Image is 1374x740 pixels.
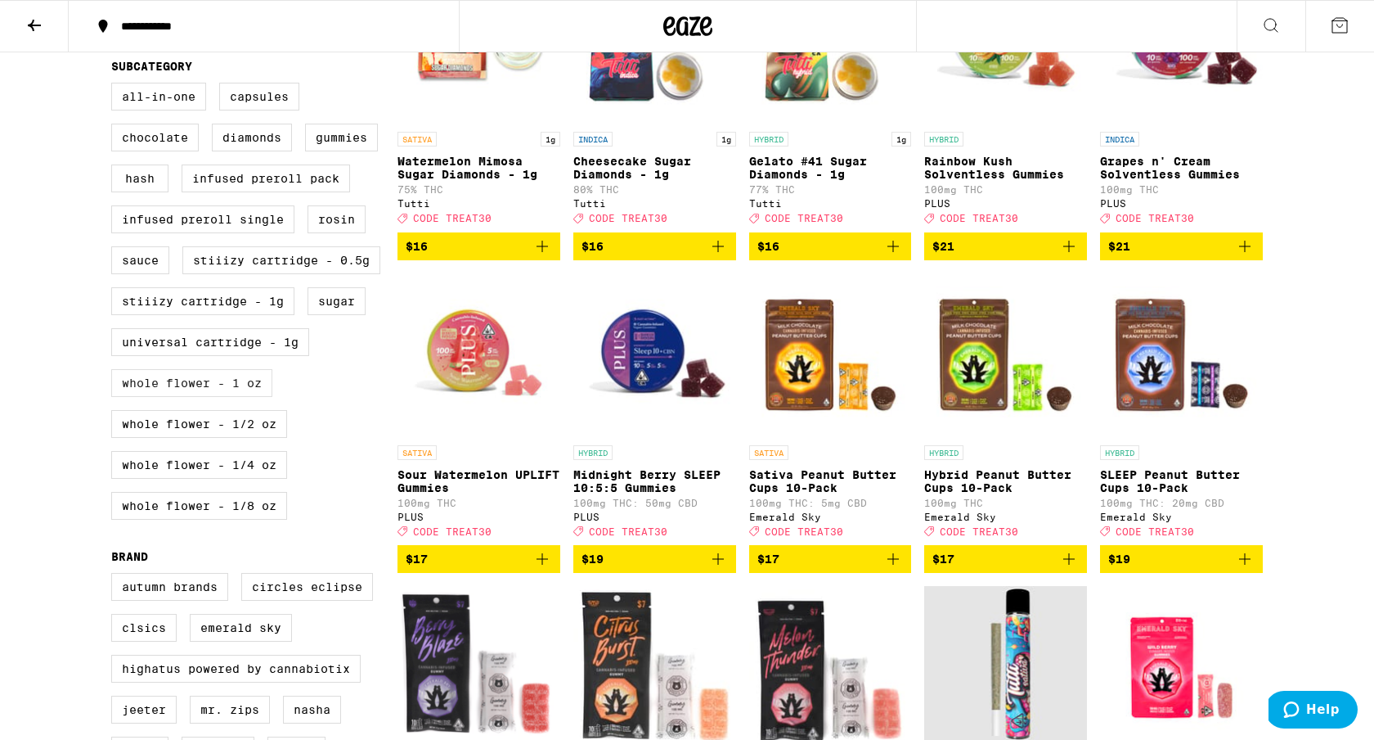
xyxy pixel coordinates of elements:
[749,198,912,209] div: Tutti
[924,498,1087,508] p: 100mg THC
[1100,155,1263,181] p: Grapes n' Cream Solventless Gummies
[716,132,736,147] p: 1g
[413,526,492,537] span: CODE TREAT30
[573,198,736,209] div: Tutti
[308,205,366,233] label: Rosin
[589,214,667,224] span: CODE TREAT30
[573,273,736,545] a: Open page for Midnight Berry SLEEP 10:5:5 Gummies from PLUS
[749,273,912,437] img: Emerald Sky - Sativa Peanut Butter Cups 10-Pack
[1100,198,1263,209] div: PLUS
[397,273,560,545] a: Open page for Sour Watermelon UPLIFT Gummies from PLUS
[111,550,148,563] legend: Brand
[924,155,1087,181] p: Rainbow Kush Solventless Gummies
[757,553,779,566] span: $17
[891,132,911,147] p: 1g
[581,553,604,566] span: $19
[397,132,437,147] p: SATIVA
[573,545,736,573] button: Add to bag
[1100,132,1139,147] p: INDICA
[413,214,492,224] span: CODE TREAT30
[765,214,843,224] span: CODE TREAT30
[182,246,380,274] label: STIIIZY Cartridge - 0.5g
[283,696,341,724] label: NASHA
[305,124,378,151] label: Gummies
[111,287,294,315] label: STIIIZY Cartridge - 1g
[749,232,912,260] button: Add to bag
[573,155,736,181] p: Cheesecake Sugar Diamonds - 1g
[749,184,912,195] p: 77% THC
[749,273,912,545] a: Open page for Sativa Peanut Butter Cups 10-Pack from Emerald Sky
[190,696,270,724] label: Mr. Zips
[212,124,292,151] label: Diamonds
[111,369,272,397] label: Whole Flower - 1 oz
[182,165,350,192] label: Infused Preroll Pack
[111,328,309,356] label: Universal Cartridge - 1g
[397,445,437,460] p: SATIVA
[308,287,366,315] label: Sugar
[924,132,963,147] p: HYBRID
[1100,273,1263,545] a: Open page for SLEEP Peanut Butter Cups 10-Pack from Emerald Sky
[1100,545,1263,573] button: Add to bag
[397,273,560,437] img: PLUS - Sour Watermelon UPLIFT Gummies
[1100,498,1263,508] p: 100mg THC: 20mg CBD
[573,445,613,460] p: HYBRID
[924,273,1087,437] img: Emerald Sky - Hybrid Peanut Butter Cups 10-Pack
[241,573,373,601] label: Circles Eclipse
[749,155,912,181] p: Gelato #41 Sugar Diamonds - 1g
[1100,232,1263,260] button: Add to bag
[397,155,560,181] p: Watermelon Mimosa Sugar Diamonds - 1g
[924,512,1087,522] div: Emerald Sky
[397,198,560,209] div: Tutti
[749,498,912,508] p: 100mg THC: 5mg CBD
[111,83,206,111] label: All-In-One
[924,545,1087,573] button: Add to bag
[573,132,613,147] p: INDICA
[924,232,1087,260] button: Add to bag
[1268,691,1358,732] iframe: Opens a widget where you can find more information
[749,468,912,494] p: Sativa Peanut Butter Cups 10-Pack
[573,468,736,494] p: Midnight Berry SLEEP 10:5:5 Gummies
[1100,184,1263,195] p: 100mg THC
[924,273,1087,545] a: Open page for Hybrid Peanut Butter Cups 10-Pack from Emerald Sky
[1100,468,1263,494] p: SLEEP Peanut Butter Cups 10-Pack
[111,696,177,724] label: Jeeter
[111,492,287,520] label: Whole Flower - 1/8 oz
[757,240,779,253] span: $16
[219,83,299,111] label: Capsules
[573,273,736,437] img: PLUS - Midnight Berry SLEEP 10:5:5 Gummies
[932,553,954,566] span: $17
[397,184,560,195] p: 75% THC
[924,184,1087,195] p: 100mg THC
[111,410,287,438] label: Whole Flower - 1/2 oz
[749,445,788,460] p: SATIVA
[940,214,1018,224] span: CODE TREAT30
[749,545,912,573] button: Add to bag
[589,526,667,537] span: CODE TREAT30
[1116,214,1194,224] span: CODE TREAT30
[111,165,168,192] label: Hash
[397,545,560,573] button: Add to bag
[1108,553,1130,566] span: $19
[111,124,199,151] label: Chocolate
[406,553,428,566] span: $17
[749,512,912,522] div: Emerald Sky
[397,498,560,508] p: 100mg THC
[397,468,560,494] p: Sour Watermelon UPLIFT Gummies
[541,132,560,147] p: 1g
[111,60,192,73] legend: Subcategory
[765,526,843,537] span: CODE TREAT30
[940,526,1018,537] span: CODE TREAT30
[924,468,1087,494] p: Hybrid Peanut Butter Cups 10-Pack
[932,240,954,253] span: $21
[749,132,788,147] p: HYBRID
[924,198,1087,209] div: PLUS
[924,445,963,460] p: HYBRID
[573,184,736,195] p: 80% THC
[573,498,736,508] p: 100mg THC: 50mg CBD
[111,655,361,683] label: Highatus Powered by Cannabiotix
[406,240,428,253] span: $16
[111,205,294,233] label: Infused Preroll Single
[111,451,287,479] label: Whole Flower - 1/4 oz
[581,240,604,253] span: $16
